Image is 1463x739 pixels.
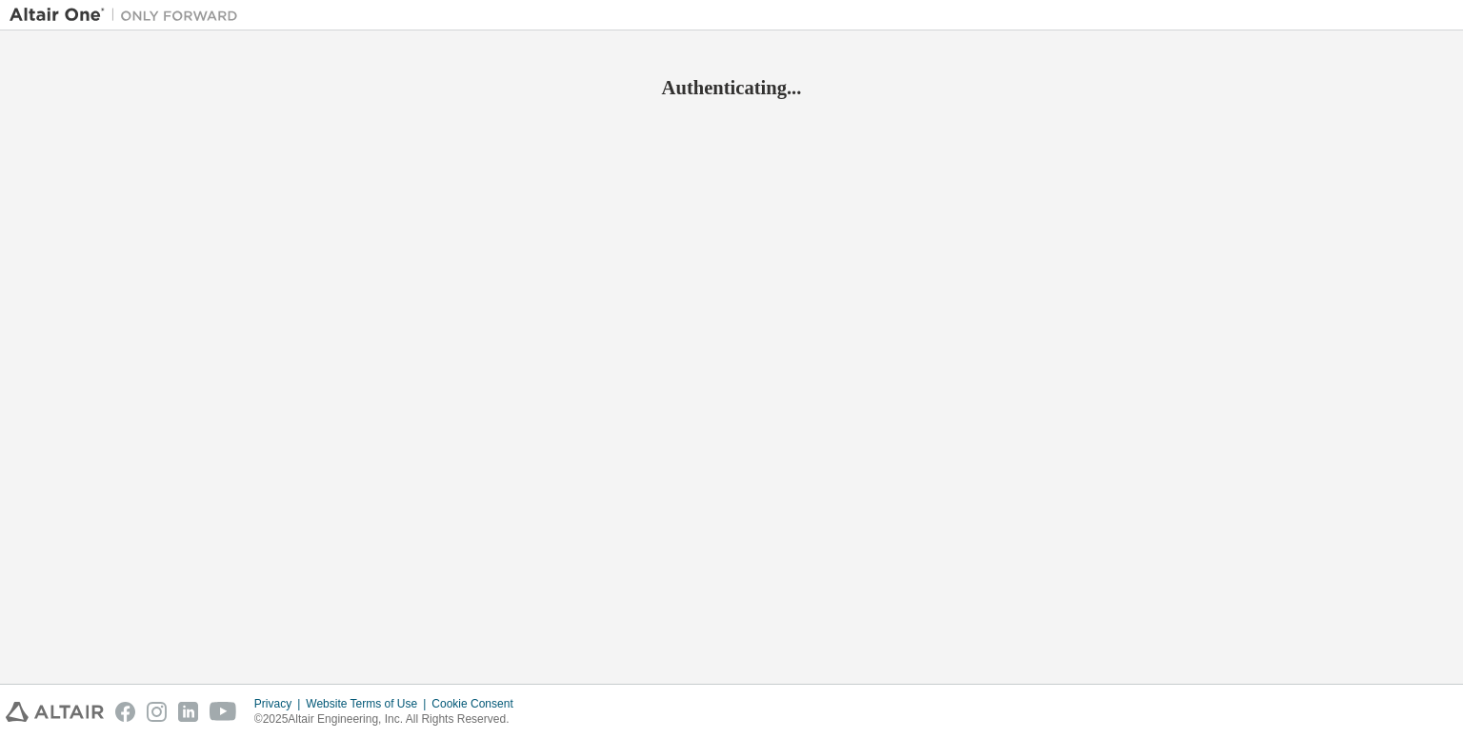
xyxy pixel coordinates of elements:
[178,702,198,722] img: linkedin.svg
[254,696,306,711] div: Privacy
[6,702,104,722] img: altair_logo.svg
[306,696,431,711] div: Website Terms of Use
[115,702,135,722] img: facebook.svg
[210,702,237,722] img: youtube.svg
[147,702,167,722] img: instagram.svg
[10,6,248,25] img: Altair One
[431,696,524,711] div: Cookie Consent
[254,711,525,728] p: © 2025 Altair Engineering, Inc. All Rights Reserved.
[10,75,1453,100] h2: Authenticating...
